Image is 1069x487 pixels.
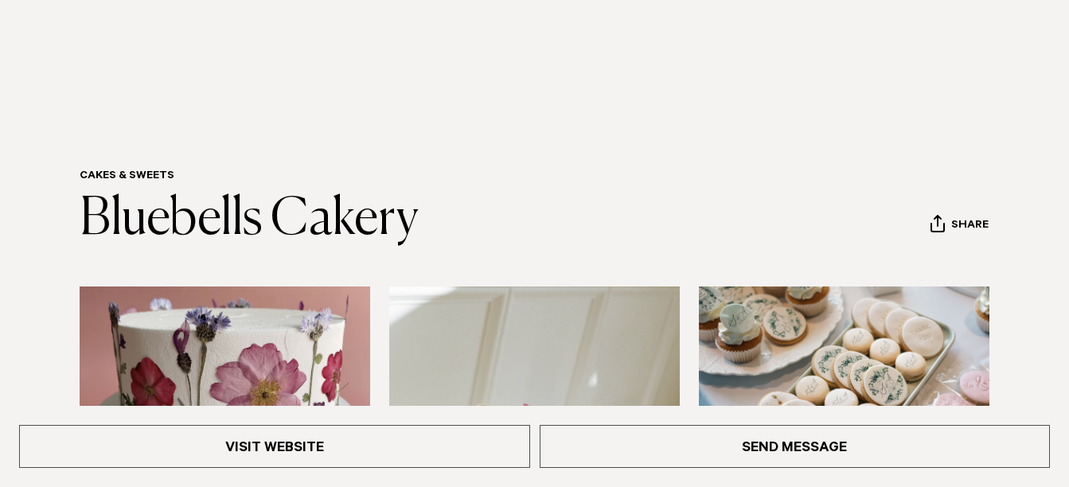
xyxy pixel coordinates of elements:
[540,425,1051,468] a: Send Message
[80,170,174,183] a: Cakes & Sweets
[930,214,989,238] button: Share
[19,425,530,468] a: Visit Website
[951,219,989,234] span: Share
[80,194,418,245] a: Bluebells Cakery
